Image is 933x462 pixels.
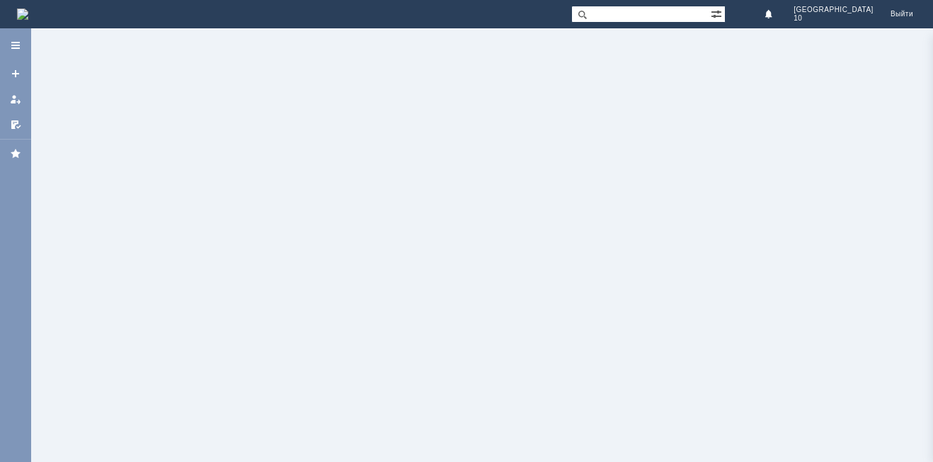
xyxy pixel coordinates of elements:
[794,6,874,14] span: [GEOGRAPHIC_DATA]
[4,62,27,85] a: Создать заявку
[794,14,874,23] span: 10
[711,6,725,20] span: Расширенный поиск
[4,113,27,136] a: Мои согласования
[17,9,28,20] img: logo
[4,88,27,111] a: Мои заявки
[17,9,28,20] a: Перейти на домашнюю страницу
